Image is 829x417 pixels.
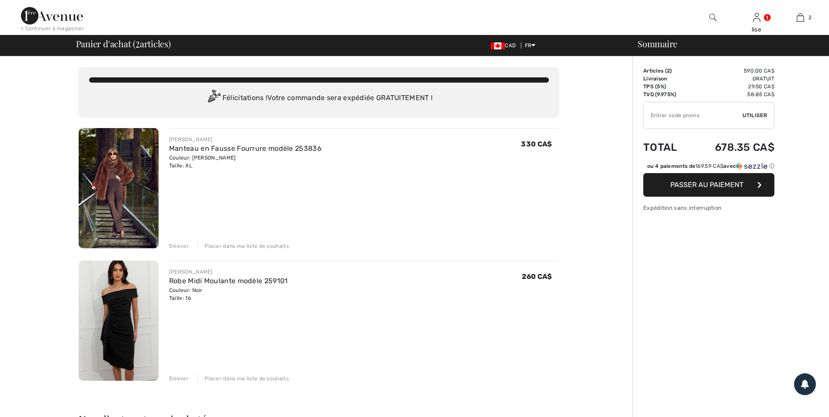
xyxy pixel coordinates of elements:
[643,162,774,173] div: ou 4 paiements de169.59 CA$avecSezzle Cliquez pour en savoir plus sur Sezzle
[169,286,288,302] div: Couleur: Noir Taille: 16
[169,154,322,170] div: Couleur: [PERSON_NAME] Taille: XL
[169,242,189,250] div: Enlever
[735,25,778,34] div: lise
[691,90,774,98] td: 58.85 CA$
[742,111,767,119] span: Utiliser
[643,67,691,75] td: Articles ( )
[522,272,552,281] span: 260 CA$
[491,42,519,49] span: CAD
[521,140,552,148] span: 330 CA$
[169,277,288,285] a: Robe Midi Moulante modèle 259101
[709,12,717,23] img: recherche
[21,7,83,24] img: 1ère Avenue
[808,14,812,21] span: 2
[691,83,774,90] td: 29.50 CA$
[169,144,322,153] a: Manteau en Fausse Fourrure modèle 253836
[525,42,536,49] span: FR
[21,24,84,32] div: < Continuer à magasiner
[643,173,774,197] button: Passer au paiement
[135,37,140,49] span: 2
[691,67,774,75] td: 590.00 CA$
[670,181,743,189] span: Passer au paiement
[736,162,767,170] img: Sezzle
[76,39,171,48] span: Panier d'achat ( articles)
[753,13,760,21] a: Se connecter
[169,268,288,276] div: [PERSON_NAME]
[197,375,289,382] div: Placer dans ma liste de souhaits
[797,12,804,23] img: Mon panier
[643,132,691,162] td: Total
[647,162,774,170] div: ou 4 paiements de avec
[643,204,774,212] div: Expédition sans interruption
[491,42,505,49] img: Canadian Dollar
[169,136,322,143] div: [PERSON_NAME]
[691,75,774,83] td: Gratuit
[627,39,824,48] div: Sommaire
[79,261,159,381] img: Robe Midi Moulante modèle 259101
[197,242,289,250] div: Placer dans ma liste de souhaits
[643,90,691,98] td: TVQ (9.975%)
[695,163,723,169] span: 169.59 CA$
[753,12,760,23] img: Mes infos
[169,375,189,382] div: Enlever
[643,83,691,90] td: TPS (5%)
[644,102,742,129] input: Code promo
[779,12,822,23] a: 2
[79,128,159,248] img: Manteau en Fausse Fourrure modèle 253836
[667,68,670,74] span: 2
[205,90,222,107] img: Congratulation2.svg
[89,90,549,107] div: Félicitations ! Votre commande sera expédiée GRATUITEMENT !
[691,132,774,162] td: 678.35 CA$
[643,75,691,83] td: Livraison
